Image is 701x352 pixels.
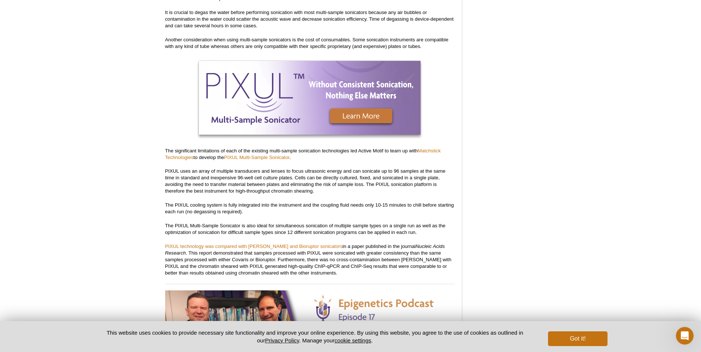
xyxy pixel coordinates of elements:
[334,337,371,344] button: cookie settings
[165,168,455,194] p: PIXUL uses an array of multiple transducers and lenses to focus ultrasonic energy and can sonicat...
[224,155,289,160] a: PIXUL Multi-Sample Sonicator
[165,148,441,160] a: Matchstick Technologies
[165,243,455,276] p: in a paper published in the journal . This report demonstrated that samples processed with PIXUL ...
[165,202,455,215] p: The PIXUL cooling system is fully integrated into the instrument and the coupling fluid needs onl...
[165,148,455,161] p: The significant limitations of each of the existing multi-sample sonication technologies led Acti...
[94,329,536,344] p: This website uses cookies to provide necessary site functionality and improve your online experie...
[265,337,299,344] a: Privacy Policy
[165,244,343,249] a: PIXUL technology was compared with [PERSON_NAME] and Bioruptor sonicators
[165,37,455,50] p: Another consideration when using multi-sample sonicators is the cost of consumables. Some sonicat...
[548,331,607,346] button: Got it!
[165,244,445,256] em: Nucleic Acids Research
[199,61,421,135] img: PIXUL Multi-Sample Sonicator
[165,9,455,29] p: It is crucial to degas the water before performing sonication with most multi-sample sonicators b...
[165,222,455,236] p: The PIXUL Multi-Sample Sonicator is also ideal for simultaneous sonication of multiple sample typ...
[676,327,694,345] iframe: Intercom live chat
